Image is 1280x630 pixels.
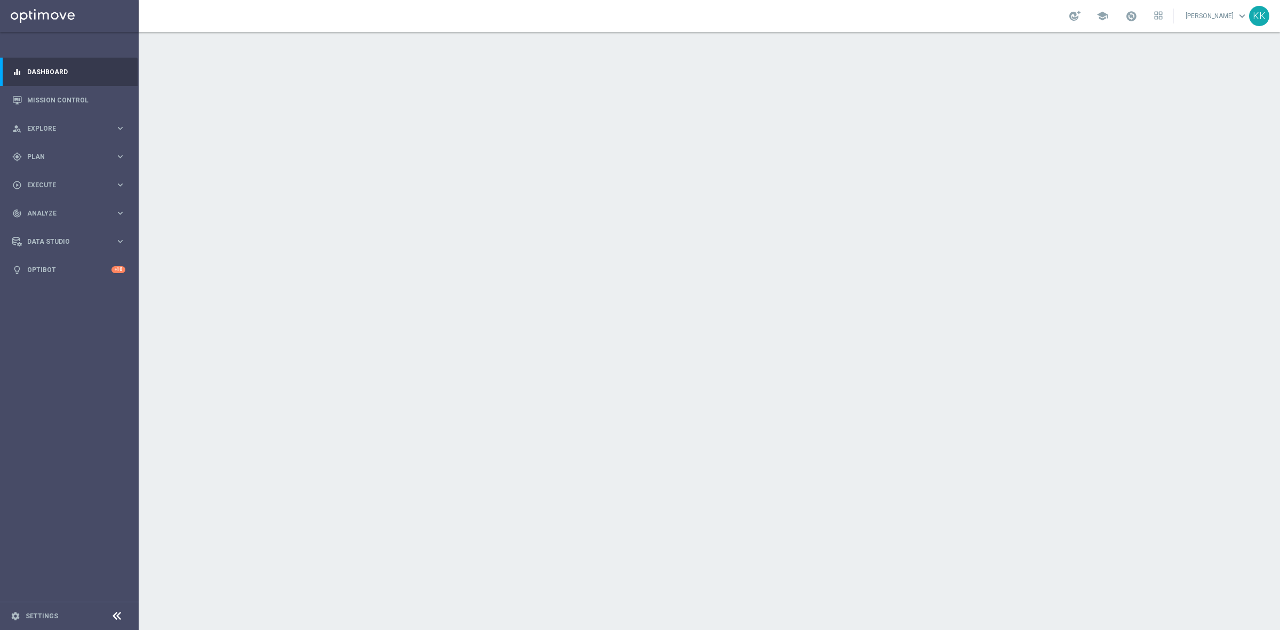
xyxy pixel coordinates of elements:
div: Explore [12,124,115,133]
span: Analyze [27,210,115,217]
button: Mission Control [12,96,126,105]
span: Execute [27,182,115,188]
i: keyboard_arrow_right [115,180,125,190]
button: Data Studio keyboard_arrow_right [12,237,126,246]
i: keyboard_arrow_right [115,236,125,246]
button: gps_fixed Plan keyboard_arrow_right [12,153,126,161]
i: track_changes [12,209,22,218]
div: Execute [12,180,115,190]
a: Mission Control [27,86,125,114]
span: Plan [27,154,115,160]
div: Dashboard [12,58,125,86]
span: school [1097,10,1108,22]
span: keyboard_arrow_down [1236,10,1248,22]
button: play_circle_outline Execute keyboard_arrow_right [12,181,126,189]
div: Optibot [12,256,125,284]
i: settings [11,611,20,621]
i: keyboard_arrow_right [115,208,125,218]
i: keyboard_arrow_right [115,123,125,133]
div: KK [1249,6,1269,26]
a: Settings [26,613,58,619]
button: equalizer Dashboard [12,68,126,76]
div: Plan [12,152,115,162]
div: Analyze [12,209,115,218]
span: Explore [27,125,115,132]
span: Data Studio [27,238,115,245]
i: equalizer [12,67,22,77]
div: Mission Control [12,86,125,114]
div: +10 [111,266,125,273]
button: lightbulb Optibot +10 [12,266,126,274]
div: Data Studio [12,237,115,246]
a: Dashboard [27,58,125,86]
i: lightbulb [12,265,22,275]
i: gps_fixed [12,152,22,162]
button: track_changes Analyze keyboard_arrow_right [12,209,126,218]
a: [PERSON_NAME]keyboard_arrow_down [1185,8,1249,24]
i: keyboard_arrow_right [115,151,125,162]
i: play_circle_outline [12,180,22,190]
i: person_search [12,124,22,133]
a: Optibot [27,256,111,284]
button: person_search Explore keyboard_arrow_right [12,124,126,133]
